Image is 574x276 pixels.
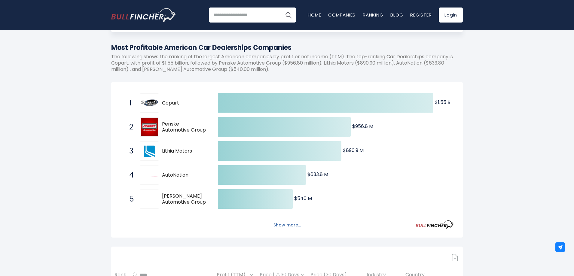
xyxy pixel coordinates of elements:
[162,121,207,134] span: Penske Automotive Group
[410,12,432,18] a: Register
[162,172,207,178] span: AutoNation
[162,148,207,154] span: Lithia Motors
[141,190,158,208] img: Asbury Automotive Group
[162,100,207,106] span: Copart
[363,12,383,18] a: Ranking
[270,220,304,230] button: Show more...
[390,12,403,18] a: Blog
[307,171,328,178] text: $633.8 M
[141,94,158,112] img: Copart
[352,123,373,130] text: $956.8 M
[111,54,463,72] p: The following shows the ranking of the largest American companies by profit or net income (TTM). ...
[162,193,207,206] span: [PERSON_NAME] Automotive Group
[111,8,176,22] a: Go to homepage
[435,99,450,106] text: $1.55 B
[141,142,158,160] img: Lithia Motors
[126,122,132,132] span: 2
[111,8,176,22] img: Bullfincher logo
[141,166,158,184] img: AutoNation
[126,146,132,156] span: 3
[439,8,463,23] a: Login
[343,147,364,154] text: $890.9 M
[126,98,132,108] span: 1
[111,43,463,53] h1: Most Profitable American Car Dealerships Companies
[126,170,132,180] span: 4
[294,195,312,202] text: $540 M
[308,12,321,18] a: Home
[141,118,158,136] img: Penske Automotive Group
[281,8,296,23] button: Search
[328,12,356,18] a: Companies
[126,194,132,204] span: 5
